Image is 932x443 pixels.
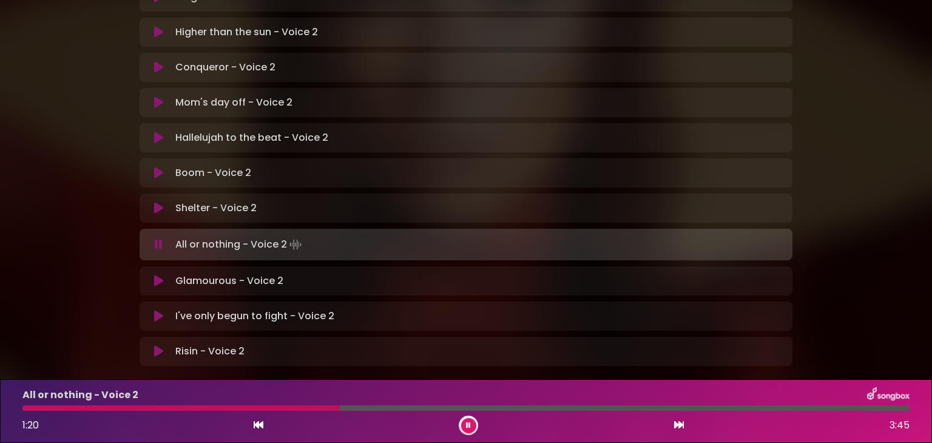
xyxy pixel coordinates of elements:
[175,344,245,359] p: Risin - Voice 2
[175,236,304,253] p: All or nothing - Voice 2
[175,130,328,145] p: Hallelujah to the beat - Voice 2
[287,236,304,253] img: waveform4.gif
[175,274,283,288] p: Glamourous - Voice 2
[175,95,292,110] p: Mom's day off - Voice 2
[175,25,318,39] p: Higher than the sun - Voice 2
[867,387,910,403] img: songbox-logo-white.png
[175,60,275,75] p: Conqueror - Voice 2
[175,309,334,323] p: I've only begun to fight - Voice 2
[175,166,251,180] p: Boom - Voice 2
[22,388,138,402] p: All or nothing - Voice 2
[175,201,257,215] p: Shelter - Voice 2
